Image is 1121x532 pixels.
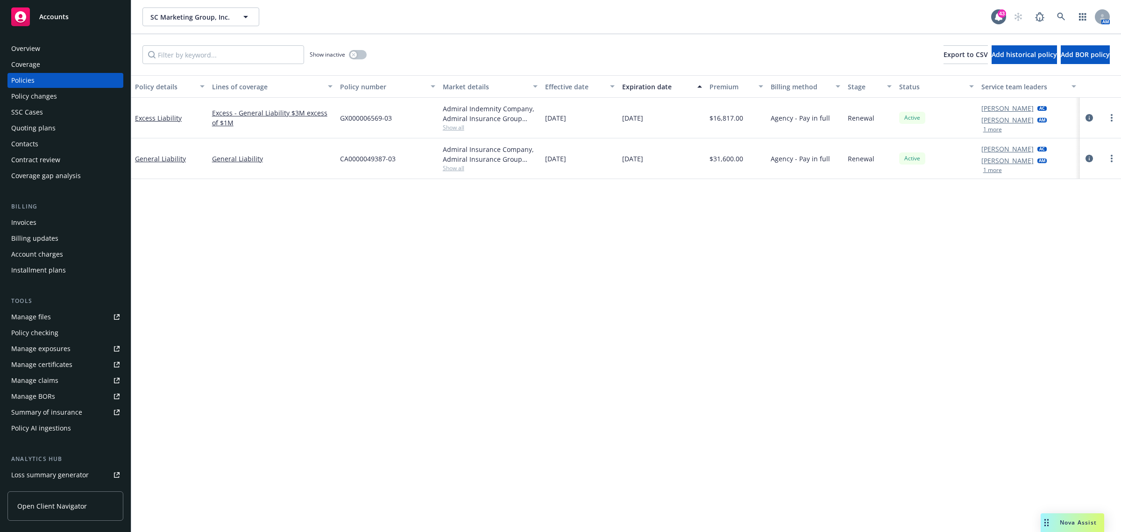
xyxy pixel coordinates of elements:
div: Tools [7,296,123,306]
div: Manage certificates [11,357,72,372]
span: [DATE] [545,154,566,164]
div: Effective date [545,82,604,92]
a: Overview [7,41,123,56]
div: Coverage gap analysis [11,168,81,183]
div: Billing method [771,82,830,92]
span: Renewal [848,113,874,123]
div: Billing updates [11,231,58,246]
span: Show all [443,123,538,131]
span: [DATE] [622,154,643,164]
div: Market details [443,82,528,92]
a: General Liability [212,154,333,164]
div: Loss summary generator [11,467,89,482]
span: CA0000049387-03 [340,154,396,164]
div: Policies [11,73,35,88]
a: Start snowing [1009,7,1028,26]
div: Status [899,82,964,92]
div: Policy number [340,82,425,92]
span: Agency - Pay in full [771,113,830,123]
a: Accounts [7,4,123,30]
div: Policy details [135,82,194,92]
button: Stage [844,75,895,98]
input: Filter by keyword... [142,45,304,64]
div: Drag to move [1041,513,1052,532]
button: Nova Assist [1041,513,1104,532]
a: Summary of insurance [7,405,123,420]
a: Policy checking [7,325,123,340]
a: Contract review [7,152,123,167]
a: [PERSON_NAME] [981,156,1034,165]
button: SC Marketing Group, Inc. [142,7,259,26]
span: Add historical policy [992,50,1057,59]
a: circleInformation [1084,153,1095,164]
span: Show inactive [310,50,345,58]
span: [DATE] [622,113,643,123]
div: Coverage [11,57,40,72]
div: Manage claims [11,373,58,388]
a: Excess - General Liability $3M excess of $1M [212,108,333,128]
span: Export to CSV [944,50,988,59]
div: Quoting plans [11,121,56,136]
div: Policy AI ingestions [11,421,71,436]
button: Lines of coverage [208,75,336,98]
div: Analytics hub [7,454,123,464]
button: Premium [706,75,767,98]
button: 1 more [983,167,1002,173]
button: Market details [439,75,542,98]
a: Coverage gap analysis [7,168,123,183]
div: SSC Cases [11,105,43,120]
div: Overview [11,41,40,56]
div: Contract review [11,152,60,167]
button: Status [895,75,978,98]
a: more [1106,112,1117,123]
div: Admiral Indemnity Company, Admiral Insurance Group ([PERSON_NAME] Corporation), RT Specialty Insu... [443,104,538,123]
span: Agency - Pay in full [771,154,830,164]
a: Search [1052,7,1071,26]
a: [PERSON_NAME] [981,103,1034,113]
div: Policy changes [11,89,57,104]
span: Active [903,154,922,163]
div: Service team leaders [981,82,1066,92]
div: Manage files [11,309,51,324]
a: Invoices [7,215,123,230]
div: Invoices [11,215,36,230]
button: 1 more [983,127,1002,132]
span: Renewal [848,154,874,164]
div: Billing [7,202,123,211]
a: Coverage [7,57,123,72]
a: SSC Cases [7,105,123,120]
span: Accounts [39,13,69,21]
div: Manage BORs [11,389,55,404]
div: Premium [709,82,753,92]
span: [DATE] [545,113,566,123]
button: Add BOR policy [1061,45,1110,64]
a: General Liability [135,154,186,163]
div: Installment plans [11,263,66,278]
span: $31,600.00 [709,154,743,164]
a: [PERSON_NAME] [981,115,1034,125]
a: Billing updates [7,231,123,246]
div: 43 [998,9,1006,18]
a: Quoting plans [7,121,123,136]
button: Add historical policy [992,45,1057,64]
a: Manage BORs [7,389,123,404]
a: Policy AI ingestions [7,421,123,436]
a: Manage claims [7,373,123,388]
a: Manage files [7,309,123,324]
a: Switch app [1073,7,1092,26]
a: circleInformation [1084,112,1095,123]
button: Effective date [541,75,618,98]
a: Manage exposures [7,341,123,356]
a: Loss summary generator [7,467,123,482]
div: Stage [848,82,881,92]
div: Summary of insurance [11,405,82,420]
div: Manage exposures [11,341,71,356]
button: Service team leaders [978,75,1080,98]
div: Admiral Insurance Company, Admiral Insurance Group ([PERSON_NAME] Corporation), RT Specialty Insu... [443,144,538,164]
a: Report a Bug [1030,7,1049,26]
a: more [1106,153,1117,164]
span: $16,817.00 [709,113,743,123]
a: Policy changes [7,89,123,104]
a: Account charges [7,247,123,262]
button: Policy number [336,75,439,98]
